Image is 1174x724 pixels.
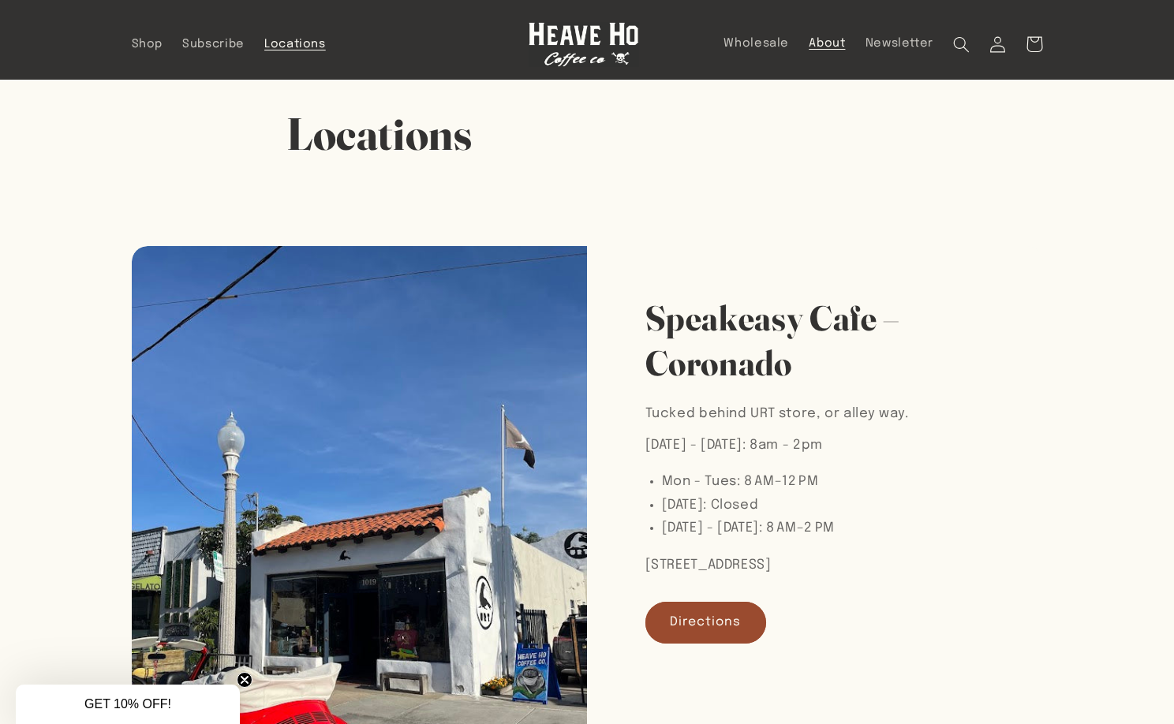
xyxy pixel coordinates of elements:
[529,22,639,67] img: Heave Ho Coffee Co
[173,27,255,62] a: Subscribe
[645,402,909,426] p: Tucked behind URT store, or alley way.
[714,26,799,61] a: Wholesale
[122,27,173,62] a: Shop
[723,36,789,51] span: Wholesale
[264,37,326,52] span: Locations
[799,26,855,61] a: About
[132,37,163,52] span: Shop
[645,434,909,457] p: [DATE] - [DATE]: 8am - 2pm
[16,685,240,724] div: GET 10% OFF!Close teaser
[84,697,171,711] span: GET 10% OFF!
[645,554,909,577] p: [STREET_ADDRESS]
[254,27,335,62] a: Locations
[662,494,909,517] li: [DATE]: Closed
[237,672,252,688] button: Close teaser
[662,517,909,540] li: [DATE] - [DATE]: 8 AM–2 PM
[645,296,985,385] h2: Speakeasy Cafe – Coronado
[286,105,888,163] h1: Locations
[809,36,845,51] span: About
[645,602,767,644] a: Directions
[944,26,980,62] summary: Search
[182,37,245,52] span: Subscribe
[855,26,944,61] a: Newsletter
[866,36,933,51] span: Newsletter
[662,470,909,494] li: Mon - Tues: 8 AM–12 PM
